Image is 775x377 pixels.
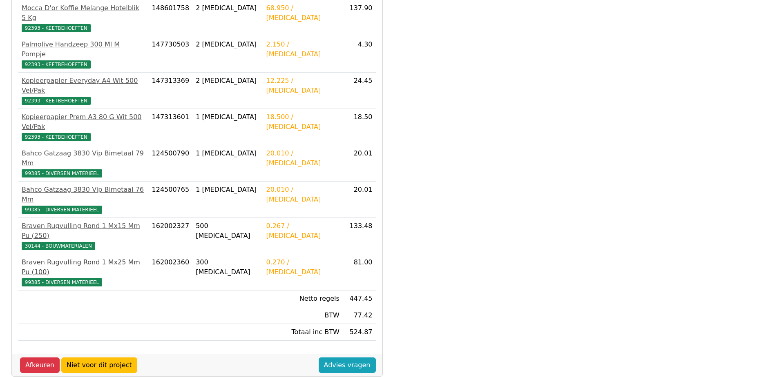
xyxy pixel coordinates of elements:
div: 2.150 / [MEDICAL_DATA] [266,40,339,59]
div: 68.950 / [MEDICAL_DATA] [266,3,339,23]
div: 2 [MEDICAL_DATA] [196,76,259,86]
a: Palmolive Handzeep 300 Ml M Pompje92393 - KEETBEHOEFTEN [22,40,145,69]
a: Niet voor dit project [61,357,137,373]
span: 99385 - DIVERSEN MATERIEEL [22,278,102,286]
div: 12.225 / [MEDICAL_DATA] [266,76,339,95]
div: 20.010 / [MEDICAL_DATA] [266,149,339,168]
a: Kopieerpapier Prem A3 80 G Wit 500 Vel/Pak92393 - KEETBEHOEFTEN [22,112,145,142]
td: 447.45 [343,291,376,307]
span: 99385 - DIVERSEN MATERIEEL [22,169,102,177]
span: 92393 - KEETBEHOEFTEN [22,60,91,69]
td: 162002327 [149,218,193,254]
div: Palmolive Handzeep 300 Ml M Pompje [22,40,145,59]
span: 30144 - BOUWMATERIALEN [22,242,95,250]
a: Kopieerpapier Everyday A4 Wit 500 Vel/Pak92393 - KEETBEHOEFTEN [22,76,145,105]
div: 300 [MEDICAL_DATA] [196,257,259,277]
div: Mocca D'or Koffie Melange Hotelblik 5 Kg [22,3,145,23]
div: Bahco Gatzaag 3830 Vip Bimetaal 79 Mm [22,149,145,168]
div: 2 [MEDICAL_DATA] [196,40,259,49]
div: Braven Rugvulling Rond 1 Mx25 Mm Pu (100) [22,257,145,277]
td: BTW [263,307,343,324]
td: 20.01 [343,182,376,218]
td: 81.00 [343,254,376,291]
td: 124500790 [149,145,193,182]
div: 20.010 / [MEDICAL_DATA] [266,185,339,204]
div: Bahco Gatzaag 3830 Vip Bimetaal 76 Mm [22,185,145,204]
td: 24.45 [343,73,376,109]
div: 18.500 / [MEDICAL_DATA] [266,112,339,132]
td: 147730503 [149,36,193,73]
div: 1 [MEDICAL_DATA] [196,112,259,122]
td: 77.42 [343,307,376,324]
td: Netto regels [263,291,343,307]
td: 124500765 [149,182,193,218]
a: Bahco Gatzaag 3830 Vip Bimetaal 76 Mm99385 - DIVERSEN MATERIEEL [22,185,145,214]
div: 1 [MEDICAL_DATA] [196,149,259,158]
a: Braven Rugvulling Rond 1 Mx15 Mm Pu (250)30144 - BOUWMATERIALEN [22,221,145,251]
span: 92393 - KEETBEHOEFTEN [22,97,91,105]
td: 147313601 [149,109,193,145]
a: Braven Rugvulling Rond 1 Mx25 Mm Pu (100)99385 - DIVERSEN MATERIEEL [22,257,145,287]
a: Bahco Gatzaag 3830 Vip Bimetaal 79 Mm99385 - DIVERSEN MATERIEEL [22,149,145,178]
td: 147313369 [149,73,193,109]
span: 92393 - KEETBEHOEFTEN [22,133,91,141]
div: Braven Rugvulling Rond 1 Mx15 Mm Pu (250) [22,221,145,241]
div: Kopieerpapier Everyday A4 Wit 500 Vel/Pak [22,76,145,95]
a: Mocca D'or Koffie Melange Hotelblik 5 Kg92393 - KEETBEHOEFTEN [22,3,145,33]
td: 162002360 [149,254,193,291]
div: 1 [MEDICAL_DATA] [196,185,259,195]
td: 133.48 [343,218,376,254]
a: Advies vragen [319,357,376,373]
div: Kopieerpapier Prem A3 80 G Wit 500 Vel/Pak [22,112,145,132]
span: 99385 - DIVERSEN MATERIEEL [22,206,102,214]
td: 18.50 [343,109,376,145]
div: 0.270 / [MEDICAL_DATA] [266,257,339,277]
td: 20.01 [343,145,376,182]
td: 4.30 [343,36,376,73]
div: 2 [MEDICAL_DATA] [196,3,259,13]
td: 524.87 [343,324,376,341]
div: 500 [MEDICAL_DATA] [196,221,259,241]
div: 0.267 / [MEDICAL_DATA] [266,221,339,241]
a: Afkeuren [20,357,60,373]
td: Totaal inc BTW [263,324,343,341]
span: 92393 - KEETBEHOEFTEN [22,24,91,32]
